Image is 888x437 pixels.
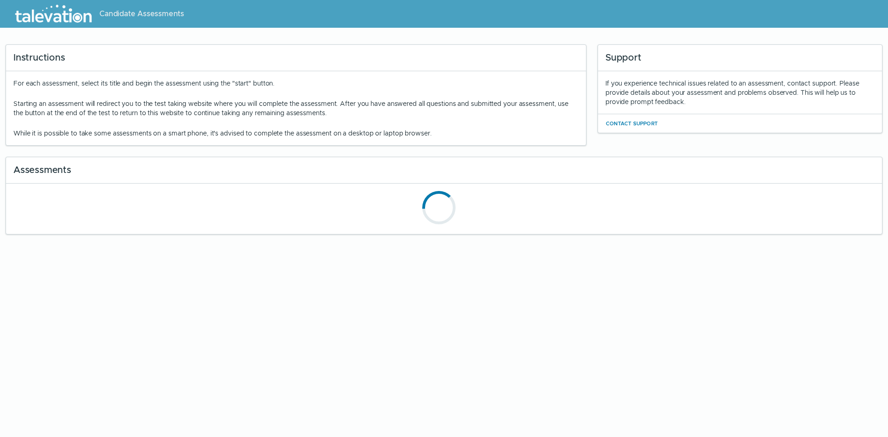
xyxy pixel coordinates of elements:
p: Starting an assessment will redirect you to the test taking website where you will complete the a... [13,99,579,117]
span: Candidate Assessments [99,8,184,19]
div: Assessments [6,157,882,184]
img: Talevation_Logo_Transparent_white.png [11,2,96,25]
div: If you experience technical issues related to an assessment, contact support. Please provide deta... [605,79,875,106]
div: Instructions [6,45,586,71]
div: Support [598,45,882,71]
button: Contact Support [605,118,658,129]
div: For each assessment, select its title and begin the assessment using the "start" button. [13,79,579,138]
p: While it is possible to take some assessments on a smart phone, it's advised to complete the asse... [13,129,579,138]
